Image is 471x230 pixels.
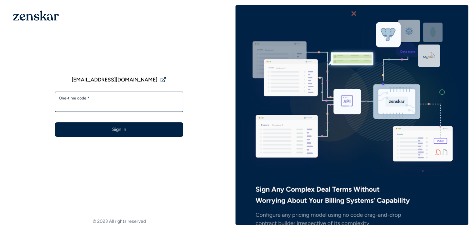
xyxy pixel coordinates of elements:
[55,122,183,137] button: Sign In
[13,10,59,21] img: 1OGAJ2xQqyY4LXKgY66KYq0eOWRCkrZdAb3gUhuVAqdWPZE9SRJmCz+oDMSn4zDLXe31Ii730ItAGKgCKgCCgCikA4Av8PJUP...
[72,76,157,84] span: [EMAIL_ADDRESS][DOMAIN_NAME]
[3,218,235,225] footer: © 2023 All rights reserved
[59,96,179,101] label: One-time code *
